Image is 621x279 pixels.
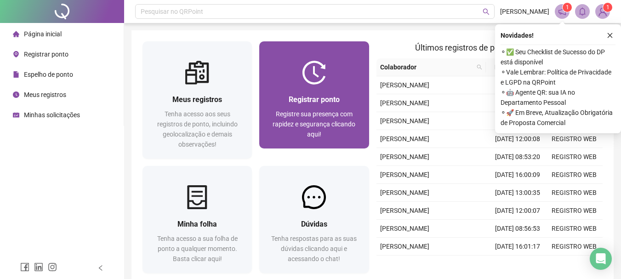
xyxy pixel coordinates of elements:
a: Registrar pontoRegistre sua presença com rapidez e segurança clicando aqui! [259,41,369,148]
span: [PERSON_NAME] [500,6,549,17]
td: REGISTRO WEB [546,166,603,184]
span: left [97,265,104,271]
span: environment [13,51,19,57]
span: [PERSON_NAME] [380,243,429,250]
span: notification [558,7,566,16]
td: [DATE] 08:53:20 [490,148,546,166]
span: Tenha acesso a sua folha de ponto a qualquer momento. Basta clicar aqui! [157,235,238,262]
span: Novidades ! [501,30,534,40]
span: home [13,31,19,37]
td: [DATE] 08:56:17 [490,76,546,94]
td: [DATE] 13:01:17 [490,112,546,130]
span: Tenha acesso aos seus registros de ponto, incluindo geolocalização e demais observações! [157,110,238,148]
td: [DATE] 13:00:29 [490,256,546,273]
span: [PERSON_NAME] [380,81,429,89]
span: Espelho de ponto [24,71,73,78]
td: [DATE] 16:00:09 [490,166,546,184]
sup: Atualize o seu contato no menu Meus Dados [603,3,612,12]
span: Últimos registros de ponto sincronizados [415,43,564,52]
td: REGISTRO WEB [546,256,603,273]
td: REGISTRO WEB [546,184,603,202]
span: [PERSON_NAME] [380,117,429,125]
span: schedule [13,112,19,118]
sup: 1 [563,3,572,12]
td: [DATE] 12:00:08 [490,130,546,148]
span: Registrar ponto [24,51,68,58]
td: REGISTRO WEB [546,238,603,256]
span: close [607,32,613,39]
span: Dúvidas [301,220,327,228]
span: Data/Hora [490,62,530,72]
td: REGISTRO WEB [546,148,603,166]
span: [PERSON_NAME] [380,189,429,196]
td: REGISTRO WEB [546,130,603,148]
span: [PERSON_NAME] [380,135,429,142]
span: search [483,8,490,15]
span: Meus registros [172,95,222,104]
th: Data/Hora [486,58,541,76]
td: [DATE] 13:00:35 [490,184,546,202]
span: Minhas solicitações [24,111,80,119]
td: [DATE] 12:00:07 [490,202,546,220]
span: ⚬ Vale Lembrar: Política de Privacidade e LGPD na QRPoint [501,67,615,87]
span: bell [578,7,587,16]
span: ⚬ 🚀 Em Breve, Atualização Obrigatória de Proposta Comercial [501,108,615,128]
td: REGISTRO WEB [546,220,603,238]
img: 92118 [596,5,610,18]
span: Registrar ponto [289,95,340,104]
span: Tenha respostas para as suas dúvidas clicando aqui e acessando o chat! [271,235,357,262]
span: 1 [566,4,569,11]
span: linkedin [34,262,43,272]
span: [PERSON_NAME] [380,225,429,232]
span: instagram [48,262,57,272]
a: DúvidasTenha respostas para as suas dúvidas clicando aqui e acessando o chat! [259,166,369,273]
span: Página inicial [24,30,62,38]
span: ⚬ ✅ Seu Checklist de Sucesso do DP está disponível [501,47,615,67]
a: Minha folhaTenha acesso a sua folha de ponto a qualquer momento. Basta clicar aqui! [142,166,252,273]
div: Open Intercom Messenger [590,248,612,270]
span: [PERSON_NAME] [380,153,429,160]
span: [PERSON_NAME] [380,207,429,214]
a: Meus registrosTenha acesso aos seus registros de ponto, incluindo geolocalização e demais observa... [142,41,252,159]
td: [DATE] 16:00:59 [490,94,546,112]
span: Minha folha [177,220,217,228]
span: ⚬ 🤖 Agente QR: sua IA no Departamento Pessoal [501,87,615,108]
span: [PERSON_NAME] [380,171,429,178]
span: [PERSON_NAME] [380,99,429,107]
span: search [477,64,482,70]
span: file [13,71,19,78]
span: Registre sua presença com rapidez e segurança clicando aqui! [273,110,355,138]
td: [DATE] 16:01:17 [490,238,546,256]
span: Meus registros [24,91,66,98]
td: [DATE] 08:56:53 [490,220,546,238]
span: facebook [20,262,29,272]
span: clock-circle [13,91,19,98]
span: search [475,60,484,74]
span: Colaborador [380,62,473,72]
span: 1 [606,4,610,11]
td: REGISTRO WEB [546,202,603,220]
